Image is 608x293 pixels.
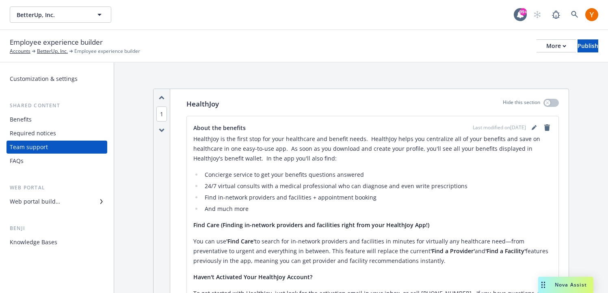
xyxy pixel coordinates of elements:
span: Employee experience builder [74,48,140,55]
a: Customization & settings [6,72,107,85]
a: Benefits [6,113,107,126]
a: Report a Bug [548,7,564,23]
span: About the benefits [193,124,246,132]
strong: 'Find a Provider' [431,247,475,255]
strong: 'Find a Facility' [485,247,526,255]
div: Knowledge Bases [10,236,57,249]
strong: 'Find Care' [226,237,255,245]
a: Start snowing [529,7,545,23]
a: Team support [6,141,107,154]
p: HealthJoy [186,99,219,109]
div: More [546,40,566,52]
a: Web portal builder [6,195,107,208]
li: Concierge service to get your benefits questions answered [202,170,552,180]
div: Team support [10,141,48,154]
div: Required notices [10,127,56,140]
a: BetterUp, Inc. [37,48,68,55]
span: Last modified on [DATE] [473,124,526,131]
div: Publish [578,40,598,52]
div: 99+ [519,8,527,15]
a: FAQs [6,154,107,167]
a: remove [542,123,552,132]
div: Drag to move [538,277,548,293]
span: Nova Assist [555,281,587,288]
a: Search [567,7,583,23]
strong: Find Care (Finding in-network providers and facilities right from your HealthJoy App!) [193,221,429,229]
span: BetterUp, Inc. [17,11,87,19]
li: And much more [202,204,552,214]
div: Benji [6,224,107,232]
a: Accounts [10,48,30,55]
li: 24/7 virtual consults with a medical professional who can diagnose and even write prescriptions [202,181,552,191]
button: 1 [156,110,167,118]
img: photo [585,8,598,21]
p: Hide this section [503,99,540,109]
a: Required notices [6,127,107,140]
div: Customization & settings [10,72,78,85]
a: Knowledge Bases [6,236,107,249]
div: Web portal [6,184,107,192]
li: Find in-network providers and facilities + appointment booking [202,193,552,202]
div: Benefits [10,113,32,126]
p: You can use to search for in-network providers and facilities in minutes for virtually any health... [193,237,552,266]
button: BetterUp, Inc. [10,7,111,23]
div: Web portal builder [10,195,60,208]
p: HealthJoy is the first stop for your healthcare and benefit needs. HealthJoy helps you centralize... [193,134,552,163]
button: Publish [578,39,598,52]
button: More [537,39,576,52]
span: Employee experience builder [10,37,103,48]
div: FAQs [10,154,24,167]
button: Nova Assist [538,277,593,293]
span: 1 [156,106,167,122]
div: Shared content [6,102,107,110]
a: editPencil [529,123,539,132]
strong: Haven't Activated Your HealthJoy Account? [193,273,312,281]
